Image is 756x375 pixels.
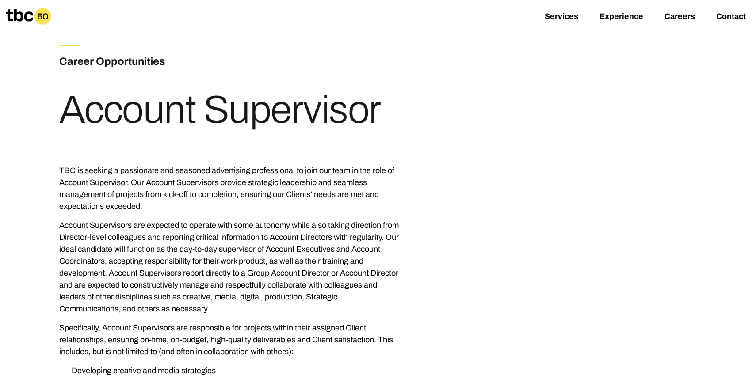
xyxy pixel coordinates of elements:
h1: Account Supervisor [59,91,381,129]
a: Experience [599,12,643,23]
p: Account Supervisors are expected to operate with some autonomy while also taking direction from D... [59,220,399,315]
a: Services [545,12,578,23]
a: Careers [664,12,695,23]
p: Specifically, Account Supervisors are responsible for projects within their assigned Client relat... [59,322,399,358]
p: TBC is seeking a passionate and seasoned advertising professional to join our team in the role of... [59,165,399,212]
h3: Career Opportunities [59,53,271,69]
a: Contact [716,12,746,23]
